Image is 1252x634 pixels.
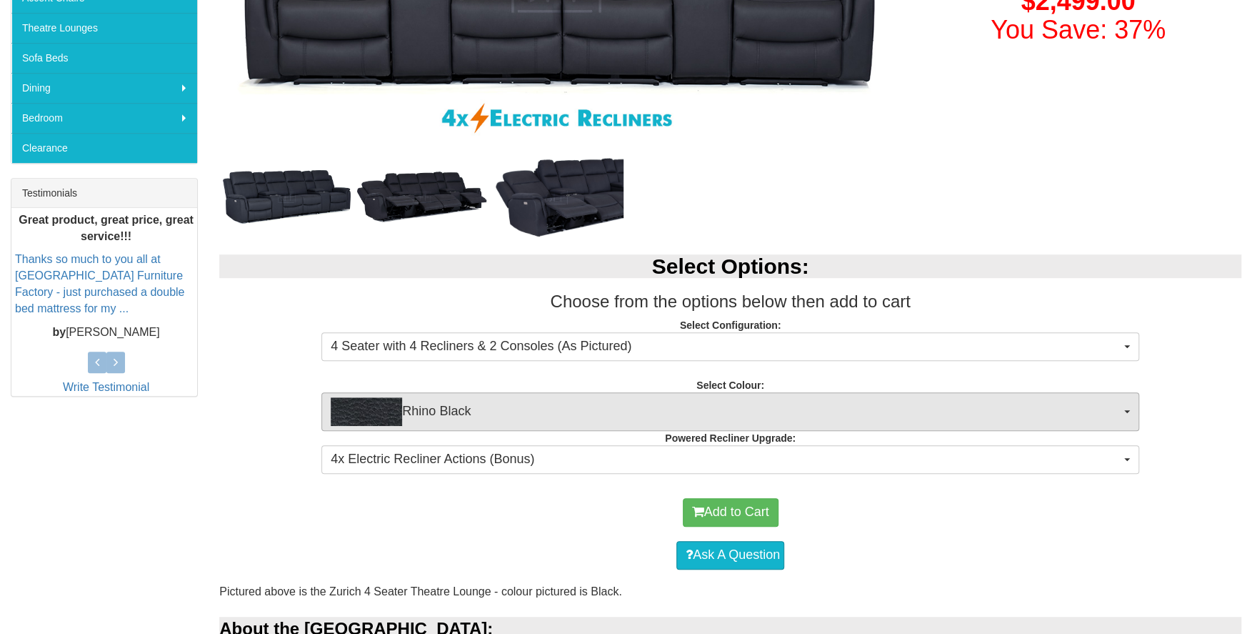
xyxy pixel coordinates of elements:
a: Ask A Question [676,541,784,570]
b: Select Options: [652,254,809,278]
button: Add to Cart [683,498,778,527]
a: Bedroom [11,103,197,133]
a: Clearance [11,133,197,163]
a: Dining [11,73,197,103]
div: Testimonials [11,179,197,208]
a: Thanks so much to you all at [GEOGRAPHIC_DATA] Furniture Factory - just purchased a double bed ma... [15,253,184,314]
font: You Save: 37% [991,15,1166,44]
strong: Select Configuration: [680,320,781,331]
span: 4x Electric Recliner Actions (Bonus) [331,450,1121,469]
img: Rhino Black [331,397,402,426]
span: 4 Seater with 4 Recliners & 2 Consoles (As Pictured) [331,337,1121,356]
a: Theatre Lounges [11,13,197,43]
b: Great product, great price, great service!!! [19,214,194,242]
b: by [52,326,66,338]
button: Rhino BlackRhino Black [321,392,1139,431]
strong: Powered Recliner Upgrade: [665,432,796,444]
strong: Select Colour: [696,380,764,391]
a: Sofa Beds [11,43,197,73]
h3: Choose from the options below then add to cart [219,292,1241,311]
span: Rhino Black [331,397,1121,426]
button: 4 Seater with 4 Recliners & 2 Consoles (As Pictured) [321,332,1139,361]
a: Write Testimonial [63,381,149,393]
button: 4x Electric Recliner Actions (Bonus) [321,445,1139,474]
p: [PERSON_NAME] [15,325,197,341]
